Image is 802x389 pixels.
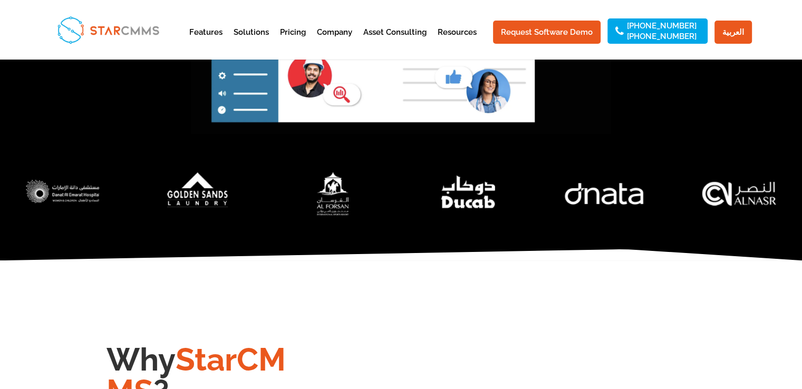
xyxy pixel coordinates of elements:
[406,162,531,224] img: Ducab (1)
[317,28,352,54] a: Company
[542,163,666,224] div: 5 / 7
[493,21,601,44] a: Request Software Demo
[677,162,802,224] div: 6 / 7
[627,33,697,40] a: [PHONE_NUMBER]
[438,28,477,54] a: Resources
[542,163,666,224] img: dnata (1)
[136,163,260,224] img: 8 (1)
[271,163,396,224] img: forsan
[677,162,802,224] img: Al-Naser-cranes
[714,21,752,44] a: العربية
[136,163,260,224] div: 2 / 7
[406,162,531,224] div: 4 / 7
[363,28,427,54] a: Asset Consulting
[271,163,396,224] div: 3 / 7
[53,12,163,48] img: StarCMMS
[627,22,697,30] a: [PHONE_NUMBER]
[234,28,269,54] a: Solutions
[280,28,306,54] a: Pricing
[189,28,223,54] a: Features
[626,275,802,389] iframe: Chat Widget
